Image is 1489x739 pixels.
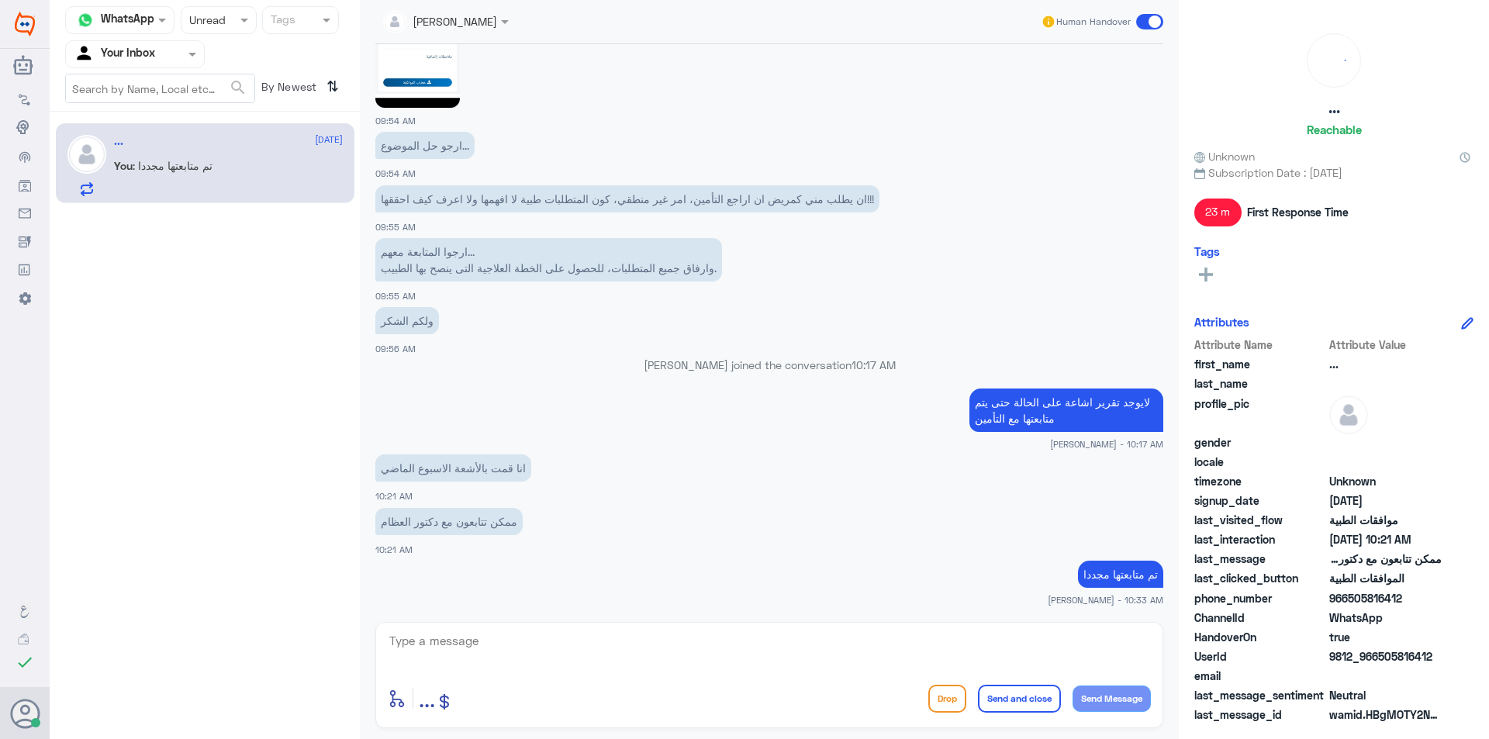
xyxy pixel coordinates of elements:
span: null [1329,454,1442,470]
span: timezone [1194,473,1326,489]
h6: Attributes [1194,315,1249,329]
span: Unknown [1194,148,1255,164]
h5: ... [1328,99,1340,117]
span: last_name [1194,375,1326,392]
span: last_clicked_button [1194,570,1326,586]
span: ... [419,684,435,712]
span: null [1329,668,1442,684]
h6: Tags [1194,244,1220,258]
span: null [1329,434,1442,451]
button: Send Message [1073,685,1151,712]
span: first_name [1194,356,1326,372]
div: loading... [1311,38,1356,83]
span: [PERSON_NAME] - 10:17 AM [1050,437,1163,451]
span: Attribute Value [1329,337,1442,353]
img: yourInbox.svg [74,43,97,66]
span: Unknown [1329,473,1442,489]
span: موافقات الطبية [1329,512,1442,528]
h5: ... [114,135,123,148]
span: Subscription Date : [DATE] [1194,164,1473,181]
span: : تم متابعتها مجددا [133,159,212,172]
button: Send and close [978,685,1061,713]
img: defaultAdmin.png [1329,395,1368,434]
span: 23 m [1194,199,1242,226]
span: true [1329,629,1442,645]
button: Drop [928,685,966,713]
span: 10:17 AM [852,358,896,371]
span: 9812_966505816412 [1329,648,1442,665]
span: 09:55 AM [375,222,416,232]
button: Avatar [10,699,40,728]
span: last_message [1194,551,1326,567]
span: 2025-05-26T10:03:38.549Z [1329,492,1442,509]
span: signup_date [1194,492,1326,509]
i: ⇅ [326,74,339,99]
input: Search by Name, Local etc… [66,74,254,102]
span: search [229,78,247,97]
i: check [16,653,34,672]
span: الموافقات الطبية [1329,570,1442,586]
span: First Response Time [1247,204,1349,220]
span: UserId [1194,648,1326,665]
span: You [114,159,133,172]
p: 7/9/2025, 10:21 AM [375,454,531,482]
p: 7/9/2025, 10:17 AM [969,388,1163,432]
span: phone_number [1194,590,1326,606]
img: whatsapp.png [74,9,97,32]
p: 7/9/2025, 10:21 AM [375,508,523,535]
span: 10:21 AM [375,491,413,501]
p: [PERSON_NAME] joined the conversation [375,357,1163,373]
span: last_interaction [1194,531,1326,547]
button: ... [419,681,435,716]
span: [PERSON_NAME] - 10:33 AM [1048,593,1163,606]
span: ChannelId [1194,610,1326,626]
span: ... [1329,356,1442,372]
p: 7/9/2025, 9:55 AM [375,238,722,281]
span: wamid.HBgMOTY2NTA1ODE2NDEyFQIAEhggQUMwMDNFNjExNDc4ODg4RjFFMjZDMjJDMUQ1NDI5NEYA [1329,706,1442,723]
span: gender [1194,434,1326,451]
p: 7/9/2025, 10:33 AM [1078,561,1163,588]
h6: Reachable [1307,123,1362,136]
span: HandoverOn [1194,629,1326,645]
span: profile_pic [1194,395,1326,431]
span: email [1194,668,1326,684]
span: 09:55 AM [375,291,416,301]
span: 10:21 AM [375,544,413,554]
span: By Newest [255,74,320,105]
span: Attribute Name [1194,337,1326,353]
span: last_message_id [1194,706,1326,723]
span: 2025-09-07T07:21:50.297Z [1329,531,1442,547]
span: last_visited_flow [1194,512,1326,528]
p: 7/9/2025, 9:56 AM [375,307,439,334]
img: defaultAdmin.png [67,135,106,174]
span: 0 [1329,687,1442,703]
span: 09:56 AM [375,344,416,354]
span: 2 [1329,610,1442,626]
span: Human Handover [1056,15,1131,29]
span: [DATE] [315,133,343,147]
span: 09:54 AM [375,116,416,126]
button: search [229,75,247,101]
img: Widebot Logo [15,12,35,36]
div: Tags [268,11,295,31]
p: 7/9/2025, 9:55 AM [375,185,879,212]
p: 7/9/2025, 9:54 AM [375,132,475,159]
span: ممكن تتابعون مع دكتور العظام [1329,551,1442,567]
span: 966505816412 [1329,590,1442,606]
span: locale [1194,454,1326,470]
span: 09:54 AM [375,168,416,178]
span: last_message_sentiment [1194,687,1326,703]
